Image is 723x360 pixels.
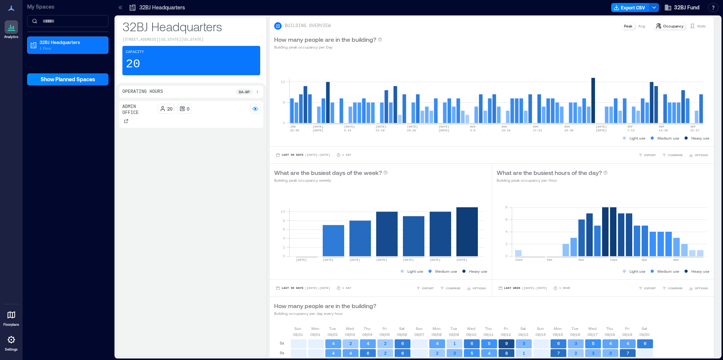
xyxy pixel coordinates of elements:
text: [DATE] [438,125,449,128]
tspan: 0 [283,254,285,258]
p: 09/03 [345,331,355,337]
button: OPTIONS [465,284,487,292]
button: OPTIONS [687,284,709,292]
a: Settings [2,331,20,354]
p: Mon [433,325,441,331]
span: Show Planned Spaces [41,76,95,83]
tspan: 0 [283,120,285,125]
text: AUG [502,125,507,128]
p: Occupancy [663,23,683,29]
text: 6 [367,351,369,355]
text: 7-13 [627,129,635,132]
p: 09/01 [310,331,320,337]
text: 17-23 [533,129,542,132]
p: Peak [624,23,632,29]
p: Sun [294,325,301,331]
p: Capacity [126,49,144,55]
p: Sun [416,325,423,331]
text: [DATE] [430,258,441,261]
p: Medium use [657,268,679,274]
p: 0 [187,106,189,112]
p: 09/16 [570,331,580,337]
p: Fri [625,325,629,331]
text: [DATE] [403,258,414,261]
text: 4 [332,351,335,355]
p: 09/05 [380,331,390,337]
p: 09/12 [501,331,511,337]
p: 08/31 [293,331,303,337]
p: Floorplans [3,322,19,327]
text: 8 [505,351,508,355]
p: 32BJ Headquarters [40,39,103,45]
p: 09/19 [622,331,632,337]
text: [DATE] [349,258,360,261]
p: 8a - 9p [239,89,250,95]
button: COMPARE [660,284,684,292]
p: 20 [167,106,172,112]
span: OPTIONS [473,286,486,290]
p: Building peak occupancy per Hour [497,177,608,183]
p: Mon [554,325,562,331]
button: EXPORT [637,284,657,292]
text: 4 [367,341,369,346]
span: EXPORT [644,153,656,157]
button: Last Week |[DATE]-[DATE] [497,284,549,292]
p: Heavy use [691,135,709,141]
p: Light use [407,268,423,274]
p: 09/02 [328,331,338,337]
p: [STREET_ADDRESS][US_STATE][US_STATE] [122,37,260,43]
p: Admin Office [122,104,155,116]
text: 14-20 [659,129,668,132]
text: [DATE] [407,125,418,128]
tspan: 8 [283,218,285,223]
p: What are the busiest hours of the day? [497,168,602,177]
tspan: 10 [281,209,285,214]
p: Wed [346,325,354,331]
text: 9 [505,341,508,346]
text: 6 [471,341,473,346]
text: 6 [401,341,404,346]
text: 8am [578,258,584,261]
p: Visits [697,23,706,29]
text: 2 [349,341,352,346]
a: Floorplans [1,306,21,329]
button: Show Planned Spaces [27,73,108,85]
span: EXPORT [422,286,434,290]
text: 5 [471,351,473,355]
text: [DATE] [438,129,449,132]
p: 20 [126,57,140,72]
p: Tue [329,325,336,331]
text: SEP [659,125,665,128]
p: Tue [450,325,457,331]
p: How many people are in the building? [274,35,376,44]
button: Last 90 Days |[DATE]-[DATE] [274,284,332,292]
text: 4 [349,351,352,355]
text: 4pm [642,258,647,261]
p: Thu [485,325,492,331]
button: EXPORT [415,284,435,292]
button: Export CSV [611,3,650,12]
span: EXPORT [644,286,656,290]
text: [DATE] [596,125,607,128]
p: Operating Hours [122,89,163,95]
p: Tue [572,325,578,331]
p: Light use [630,135,645,141]
text: 5 [488,341,491,346]
text: 7 [627,351,629,355]
text: 1 [453,341,456,346]
p: 1 Day [342,286,351,290]
p: 1 Day [342,153,351,157]
span: COMPARE [668,286,683,290]
span: OPTIONS [695,286,708,290]
button: OPTIONS [687,151,709,159]
text: 5 [592,341,595,346]
p: 09/13 [518,331,528,337]
text: 2 [384,341,387,346]
text: 4 [488,351,491,355]
p: 32BJ Headquarters [122,19,260,34]
p: Settings [5,347,18,352]
text: 3 [609,351,612,355]
tspan: 6 [505,217,507,222]
tspan: 4 [505,229,507,234]
p: Analytics [4,35,18,39]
